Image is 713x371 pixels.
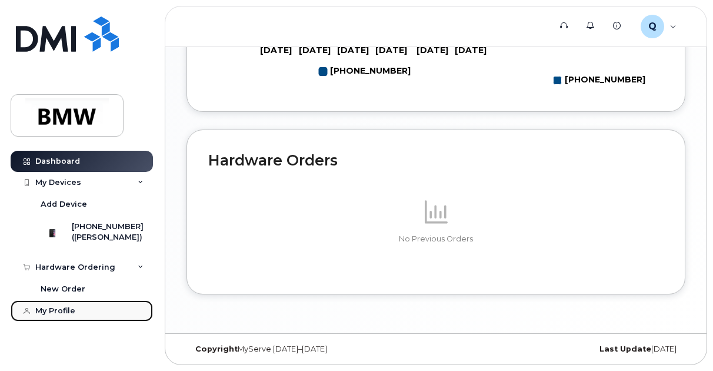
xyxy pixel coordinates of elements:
[519,344,685,354] div: [DATE]
[260,45,292,55] tspan: [DATE]
[632,15,685,38] div: QTD9013
[186,344,353,354] div: MyServe [DATE]–[DATE]
[299,45,331,55] tspan: [DATE]
[337,45,369,55] tspan: [DATE]
[554,71,645,90] g: Legend
[319,62,411,81] g: 864-991-7627
[455,45,487,55] tspan: [DATE]
[375,45,407,55] tspan: [DATE]
[648,19,657,34] span: Q
[319,62,411,81] g: Legend
[195,344,238,353] strong: Copyright
[417,45,449,55] tspan: [DATE]
[599,344,651,353] strong: Last Update
[662,320,704,362] iframe: Messenger Launcher
[208,151,664,169] h2: Hardware Orders
[208,234,664,244] p: No Previous Orders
